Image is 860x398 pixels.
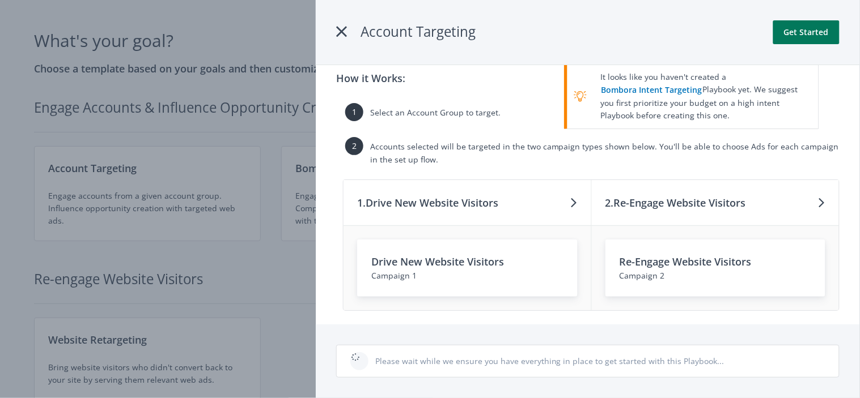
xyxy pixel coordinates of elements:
span: Campaign [371,270,410,281]
h3: How it Works: [336,70,405,86]
button: Get Started [773,20,840,44]
span: It looks like you haven't created a Playbook yet. We suggest you first prioritize your budget on ... [601,71,798,121]
h3: 2. Re-Engage Website Visitors [605,195,746,211]
span: 2 [660,270,665,281]
h3: Drive New Website Visitors [371,254,564,269]
span: 1 [345,103,363,121]
button: Bombora Intent Targeting [601,83,703,97]
span: Account Targeting [361,22,476,41]
span: 2 [345,137,363,155]
h3: 1. Drive New Website Visitors [357,195,498,211]
span: Accounts selected will be targeted in the two campaign types shown below. You'll be able to choos... [370,141,839,164]
div: Please wait while we ensure you have everything in place to get started with this Playbook... [375,355,825,367]
h3: Re-Engage Website Visitors [620,254,812,269]
span: Campaign [620,270,658,281]
span: Select an Account Group to target. [370,107,501,118]
span: 1 [412,270,417,281]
